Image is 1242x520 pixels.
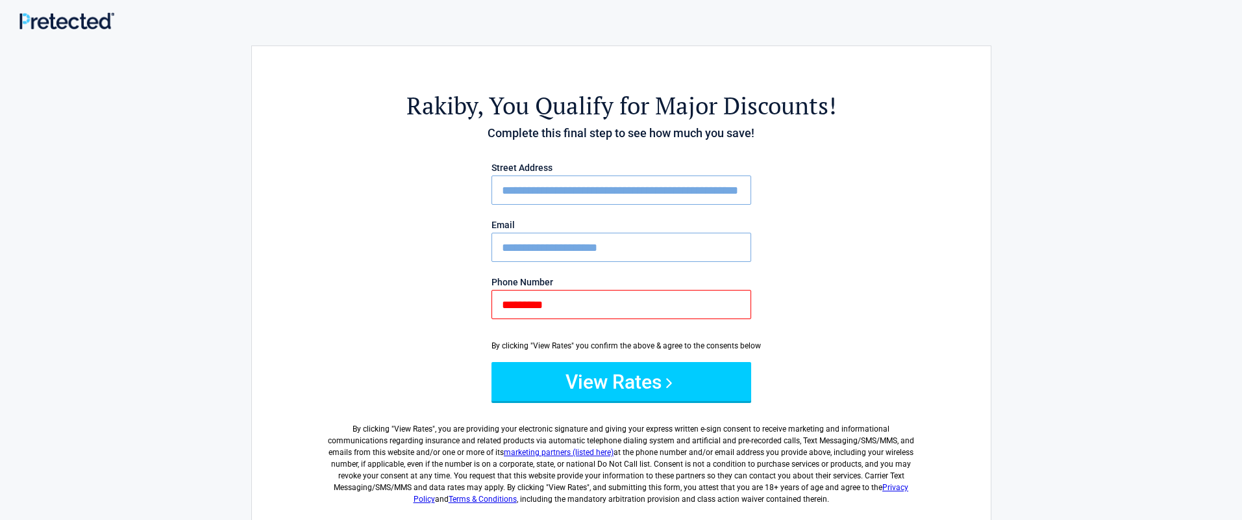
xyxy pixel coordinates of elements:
[323,413,919,505] label: By clicking " ", you are providing your electronic signature and giving your express written e-si...
[19,12,114,29] img: Main Logo
[491,340,751,352] div: By clicking "View Rates" you confirm the above & agree to the consents below
[406,90,477,122] span: rakiby
[504,448,614,457] a: marketing partners (listed here)
[394,424,432,434] span: View Rates
[449,495,517,504] a: Terms & Conditions
[491,362,751,401] button: View Rates
[491,220,751,229] label: Email
[323,125,919,142] h4: Complete this final step to see how much you save!
[491,278,751,287] label: Phone Number
[491,163,751,172] label: Street Address
[323,90,919,122] h2: , You Qualify for Major Discounts!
